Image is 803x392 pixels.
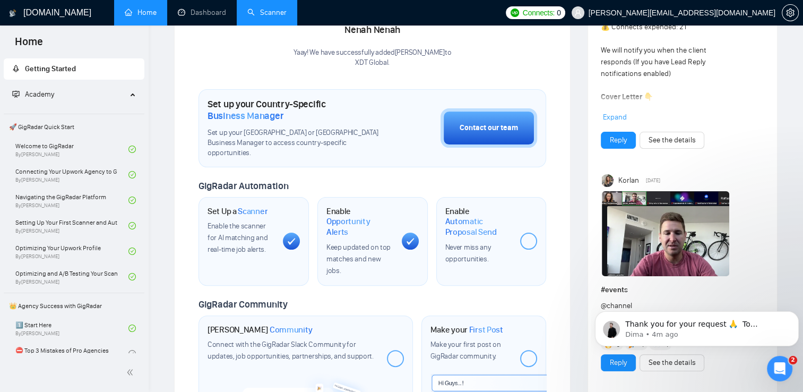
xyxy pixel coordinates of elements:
[523,7,555,19] span: Connects:
[15,189,128,212] a: Navigating the GigRadar PlatformBy[PERSON_NAME]
[12,65,20,72] span: rocket
[601,92,653,101] strong: Cover Letter 👇
[208,221,267,254] span: Enable the scanner for AI matching and real-time job alerts.
[12,90,54,99] span: Academy
[326,206,393,237] h1: Enable
[293,58,451,68] p: XDT Global .
[782,4,799,21] button: setting
[640,132,704,149] button: See the details
[649,134,695,146] a: See the details
[602,191,729,276] img: F09EM4TRGJF-image.png
[208,110,283,122] span: Business Manager
[6,34,51,56] span: Home
[15,214,128,237] a: Setting Up Your First Scanner and Auto-BidderBy[PERSON_NAME]
[430,325,503,335] h1: Make your
[196,282,224,303] span: smiley reaction
[208,98,387,122] h1: Set up your Country-Specific
[326,243,391,275] span: Keep updated on top matches and new jobs.
[319,4,339,24] button: Collapse window
[128,248,136,255] span: check-circle
[208,325,313,335] h1: [PERSON_NAME]
[646,176,660,185] span: [DATE]
[270,325,313,335] span: Community
[15,265,128,288] a: Optimizing and A/B Testing Your Scanner for Better ResultsBy[PERSON_NAME]
[126,367,137,378] span: double-left
[140,317,225,325] a: Open in help center
[293,48,451,68] div: Yaay! We have successfully added [PERSON_NAME] to
[208,206,267,217] h1: Set Up a
[782,8,799,17] a: setting
[293,21,451,39] div: Nenah Nenah
[7,4,27,24] button: go back
[5,295,143,317] span: 👑 Agency Success with GigRadar
[445,243,491,263] span: Never miss any opportunities.
[15,163,128,186] a: Connecting Your Upwork Agency to GigRadarBy[PERSON_NAME]
[128,273,136,280] span: check-circle
[15,138,128,161] a: Welcome to GigRadarBy[PERSON_NAME]
[618,175,639,186] span: Korlan
[4,58,144,80] li: Getting Started
[441,108,537,148] button: Contact our team
[5,116,143,138] span: 🚀 GigRadar Quick Start
[782,8,798,17] span: setting
[15,342,128,365] a: ⛔ Top 3 Mistakes of Pro Agencies
[25,90,54,99] span: Academy
[178,8,226,17] a: dashboardDashboard
[12,90,20,98] span: fund-projection-screen
[9,5,16,22] img: logo
[238,206,267,217] span: Scanner
[15,317,128,340] a: 1️⃣ Start HereBy[PERSON_NAME]
[789,356,797,364] span: 2
[326,216,393,237] span: Opportunity Alerts
[602,174,615,187] img: Korlan
[610,134,627,146] a: Reply
[339,4,358,23] div: Close
[128,222,136,229] span: check-circle
[198,299,288,310] span: GigRadar Community
[603,113,627,122] span: Expand
[198,180,288,192] span: GigRadar Automation
[175,282,190,303] span: 😐
[15,240,128,263] a: Optimizing Your Upwork ProfileBy[PERSON_NAME]
[208,128,387,158] span: Set up your [GEOGRAPHIC_DATA] or [GEOGRAPHIC_DATA] Business Manager to access country-specific op...
[202,282,218,303] span: 😃
[767,356,792,381] iframe: Intercom live chat
[445,216,512,237] span: Automatic Proposal Send
[460,122,518,134] div: Contact our team
[169,282,196,303] span: neutral face reaction
[128,171,136,178] span: check-circle
[649,357,695,369] a: See the details
[25,64,76,73] span: Getting Started
[610,357,627,369] a: Reply
[128,197,136,204] span: check-circle
[128,325,136,332] span: check-circle
[141,282,169,303] span: disappointed reaction
[445,206,512,237] h1: Enable
[208,340,374,361] span: Connect with the GigRadar Slack Community for updates, job opportunities, partnerships, and support.
[601,132,636,149] button: Reply
[601,284,764,296] h1: # events
[125,8,157,17] a: homeHome
[557,7,561,19] span: 0
[430,340,501,361] span: Make your first post on GigRadar community.
[13,271,352,283] div: Did this answer your question?
[511,8,519,17] img: upwork-logo.png
[128,350,136,357] span: check-circle
[147,282,162,303] span: 😞
[128,146,136,153] span: check-circle
[574,9,582,16] span: user
[469,325,503,335] span: First Post
[591,289,803,363] iframe: Intercom notifications message
[247,8,287,17] a: searchScanner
